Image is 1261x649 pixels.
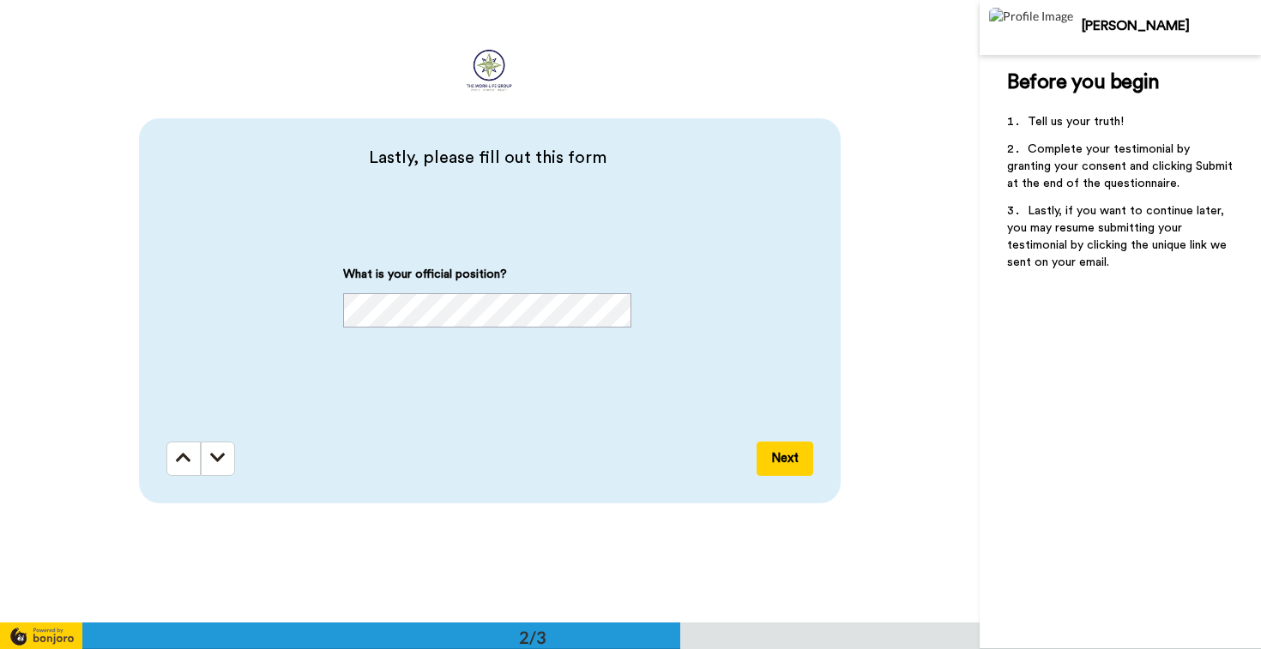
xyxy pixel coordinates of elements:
[1007,205,1230,268] span: Lastly, if you want to continue later, you may resume submitting your testimonial by clicking the...
[1007,72,1159,93] span: Before you begin
[1028,116,1124,128] span: Tell us your truth!
[166,146,808,170] span: Lastly, please fill out this form
[1082,18,1260,34] div: [PERSON_NAME]
[757,442,813,476] button: Next
[1007,143,1236,189] span: Complete your testimonial by granting your consent and clicking Submit at the end of the question...
[343,266,507,293] span: What is your official position?
[989,8,1073,25] img: Profile Image
[492,625,574,649] div: 2/3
